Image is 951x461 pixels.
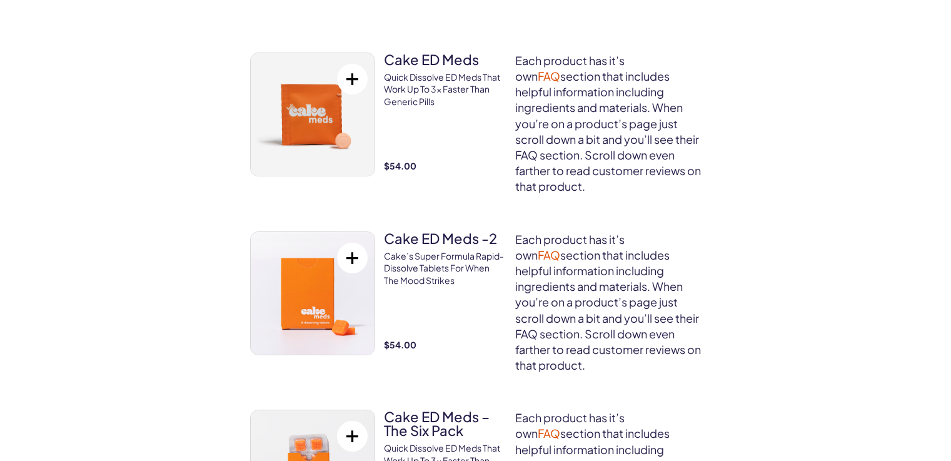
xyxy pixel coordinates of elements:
[515,231,702,373] p: Each product has it’s own section that includes helpful information including ingredients and mat...
[384,71,505,108] p: Quick dissolve ED Meds that work up to 3x faster than generic pills
[384,231,505,245] h3: Cake ED Meds -2
[384,340,505,349] strong: $54.00
[250,53,375,176] a: Cake ED Meds
[384,53,505,176] a: Cake ED Meds Quick dissolve ED Meds that work up to 3x faster than generic pills $54.00
[384,231,505,355] a: Cake ED Meds -2 Cake’s Super formula rapid-dissolve tablets for when the mood strikes $54.00
[384,410,505,437] h3: Cake ED Meds – The Six Pack
[538,248,560,262] a: FAQ
[515,53,702,195] p: Each product has it’s own section that includes helpful information including ingredients and mat...
[384,250,505,287] p: Cake’s Super formula rapid-dissolve tablets for when the mood strikes
[384,161,505,170] strong: $54.00
[538,426,560,440] a: FAQ
[251,53,375,176] img: Cake ED Meds
[251,232,375,355] img: Cake ED Meds -2
[538,69,560,83] a: FAQ
[384,53,505,66] h3: Cake ED Meds
[250,231,375,355] a: Cake ED Meds -2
